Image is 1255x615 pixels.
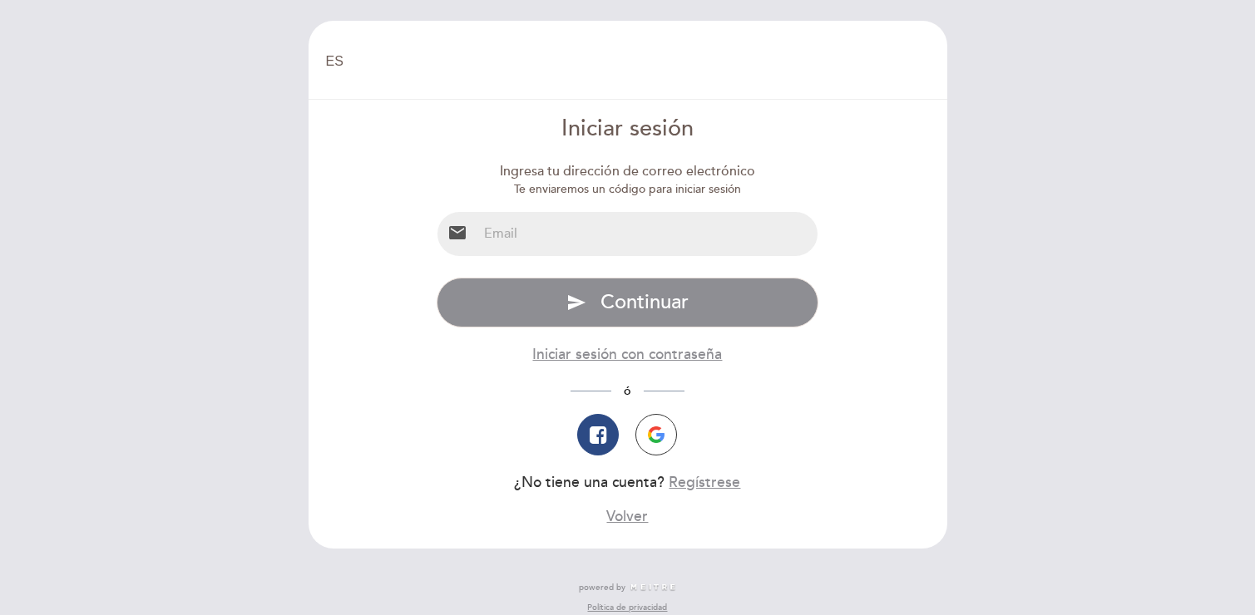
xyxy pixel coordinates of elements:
[606,506,648,527] button: Volver
[587,602,667,613] a: Política de privacidad
[437,162,818,181] div: Ingresa tu dirección de correo electrónico
[579,582,677,593] a: powered by
[611,384,644,398] span: ó
[532,344,722,365] button: Iniciar sesión con contraseña
[600,290,689,314] span: Continuar
[477,212,818,256] input: Email
[669,472,740,493] button: Regístrese
[447,223,467,243] i: email
[514,474,665,491] span: ¿No tiene una cuenta?
[437,278,818,327] button: send Continuar
[630,583,677,592] img: MEITRE
[648,426,665,443] img: icon-google.png
[566,293,586,312] i: send
[437,181,818,198] div: Te enviaremos un código para iniciar sesión
[437,113,818,145] div: Iniciar sesión
[579,582,625,593] span: powered by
